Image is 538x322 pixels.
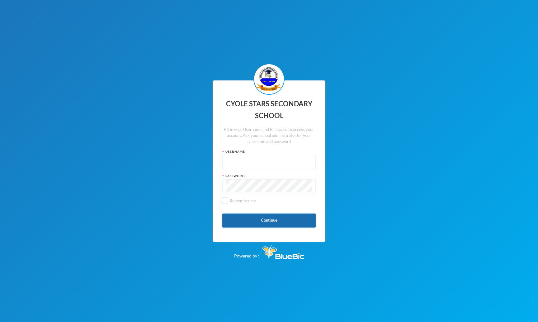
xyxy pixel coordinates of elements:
img: Bluebic [262,245,304,259]
div: Powered by : [234,242,304,259]
div: CYOLE STARS SECONDARY SCHOOL [222,98,316,122]
div: Password [222,174,316,178]
button: Continue [222,214,316,228]
span: Remember me [227,198,258,203]
div: Username [222,149,316,154]
div: Fill in your Username and Password to access your account. Ask your school administrator for your... [222,127,316,145]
